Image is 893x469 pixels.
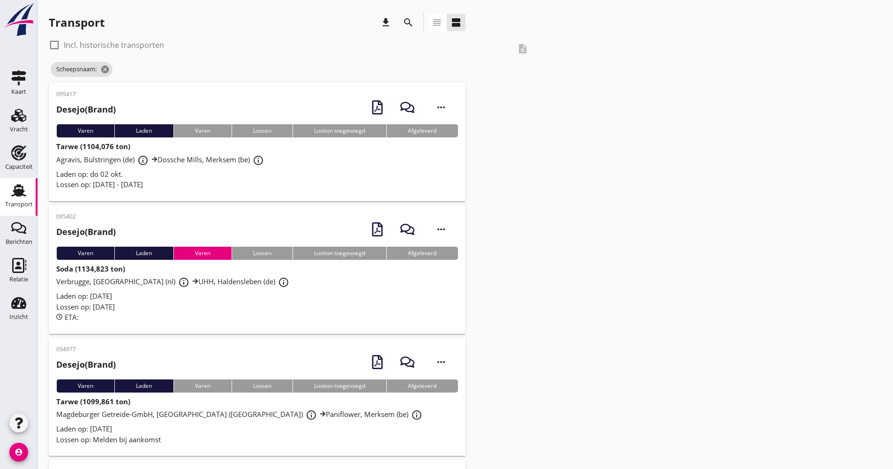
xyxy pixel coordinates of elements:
h2: (Brand) [56,226,116,238]
div: Losbon toegevoegd [293,379,386,393]
div: Afgeleverd [386,124,458,137]
i: info_outline [137,155,149,166]
i: view_agenda [450,17,462,28]
span: Verbrugge, [GEOGRAPHIC_DATA] (nl) UHH, Haldensleben (de) [56,277,292,286]
div: Losbon toegevoegd [293,247,386,260]
div: Laden [114,124,173,137]
span: Lossen op: Melden bij aankomst [56,435,161,444]
strong: Tarwe (1104,076 ton) [56,142,130,151]
strong: Soda (1134,823 ton) [56,264,125,273]
label: Incl. historische transporten [64,40,164,50]
div: Varen [56,247,114,260]
h2: (Brand) [56,358,116,371]
a: 054977Desejo(Brand)VarenLadenVarenLossenLosbon toegevoegdAfgeleverdTarwe (1099,861 ton)Magdeburge... [49,338,465,456]
div: Varen [173,379,232,393]
h2: (Brand) [56,103,116,116]
span: Laden op: [DATE] [56,291,112,301]
i: info_outline [411,409,422,421]
strong: Desejo [56,226,85,237]
div: Inzicht [9,314,28,320]
i: more_horiz [428,94,454,121]
i: info_outline [178,277,189,288]
span: Laden op: do 02 okt. [56,169,123,179]
div: Laden [114,379,173,393]
div: Varen [56,379,114,393]
i: account_circle [9,443,28,461]
div: Varen [173,247,232,260]
div: Capaciteit [5,164,33,170]
i: cancel [100,65,110,74]
a: 095417Desejo(Brand)VarenLadenVarenLossenLosbon toegevoegdAfgeleverdTarwe (1104,076 ton)Agravis, B... [49,83,465,201]
i: download [380,17,391,28]
p: 054977 [56,345,116,354]
div: Afgeleverd [386,379,458,393]
span: ETA: [65,312,79,322]
i: info_outline [253,155,264,166]
div: Kaart [11,89,26,95]
span: Laden op: [DATE] [56,424,112,433]
div: Laden [114,247,173,260]
i: search [403,17,414,28]
div: Lossen [232,124,293,137]
i: view_headline [431,17,443,28]
span: Lossen op: [DATE] [56,302,115,311]
span: Magdeburger Getreide-GmbH, [GEOGRAPHIC_DATA] ([GEOGRAPHIC_DATA]) Paniflower, Merksem (be) [56,409,425,419]
div: Varen [56,124,114,137]
div: Losbon toegevoegd [293,124,386,137]
p: 095417 [56,90,116,98]
strong: Desejo [56,359,85,370]
p: 095402 [56,212,116,221]
div: Lossen [232,247,293,260]
div: Transport [49,15,105,30]
span: Lossen op: [DATE] - [DATE] [56,180,143,189]
div: Afgeleverd [386,247,458,260]
span: Scheepsnaam: [51,62,113,77]
i: info_outline [278,277,289,288]
i: info_outline [306,409,317,421]
div: Varen [173,124,232,137]
i: more_horiz [428,349,454,375]
i: more_horiz [428,216,454,242]
strong: Tarwe (1099,861 ton) [56,397,130,406]
span: Agravis, Bülstringen (de) Dossche Mills, Merksem (be) [56,155,267,164]
div: Relatie [9,276,28,282]
img: logo-small.a267ee39.svg [2,2,36,37]
div: Transport [5,201,33,207]
div: Vracht [10,126,28,132]
div: Lossen [232,379,293,393]
strong: Desejo [56,104,85,115]
a: 095402Desejo(Brand)VarenLadenVarenLossenLosbon toegevoegdAfgeleverdSoda (1134,823 ton)Verbrugge, ... [49,205,465,334]
div: Berichten [6,239,32,245]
